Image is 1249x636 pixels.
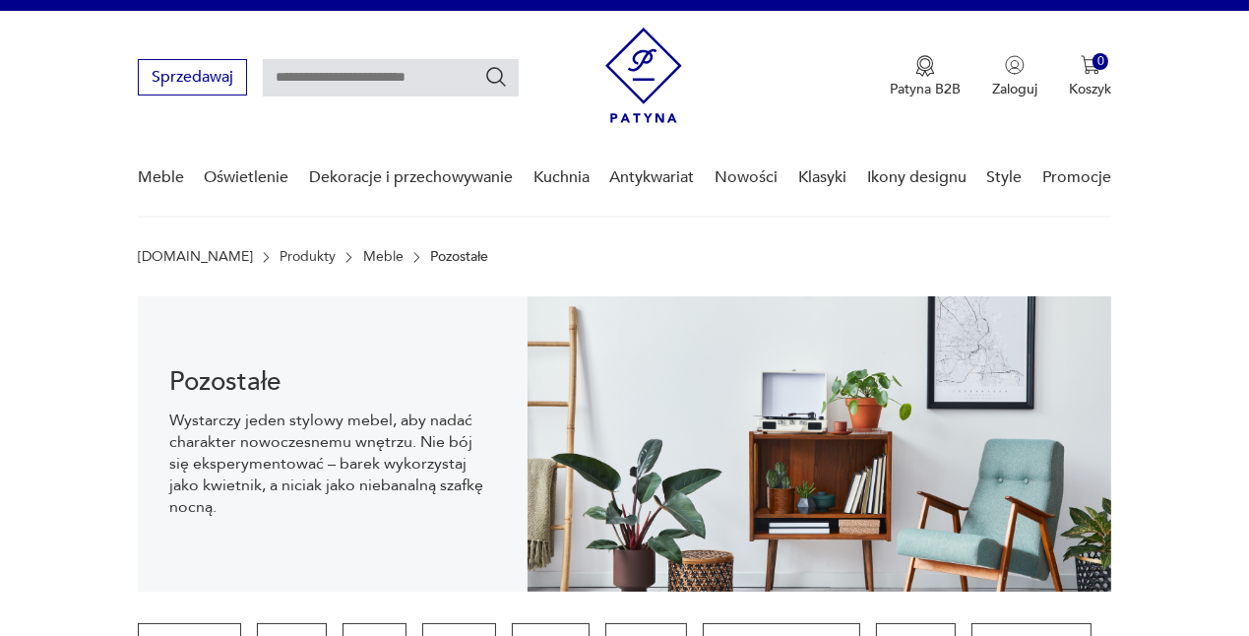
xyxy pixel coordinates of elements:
button: 0Koszyk [1069,55,1111,98]
a: Dekoracje i przechowywanie [309,140,513,216]
p: Koszyk [1069,80,1111,98]
a: Sprzedawaj [138,72,247,86]
img: 969d9116629659dbb0bd4e745da535dc.jpg [528,296,1112,592]
a: Ikona medaluPatyna B2B [890,55,961,98]
a: Oświetlenie [204,140,288,216]
p: Patyna B2B [890,80,961,98]
p: Pozostałe [430,249,488,265]
a: Style [987,140,1023,216]
button: Sprzedawaj [138,59,247,95]
a: Produkty [280,249,336,265]
a: [DOMAIN_NAME] [138,249,253,265]
a: Antykwariat [610,140,695,216]
a: Meble [138,140,184,216]
img: Patyna - sklep z meblami i dekoracjami vintage [605,28,682,123]
a: Nowości [715,140,778,216]
button: Szukaj [484,65,508,89]
img: Ikonka użytkownika [1005,55,1025,75]
a: Kuchnia [533,140,590,216]
a: Klasyki [798,140,846,216]
img: Ikona medalu [915,55,935,77]
h1: Pozostałe [169,370,496,394]
button: Patyna B2B [890,55,961,98]
p: Zaloguj [992,80,1037,98]
div: 0 [1093,53,1109,70]
p: Wystarczy jeden stylowy mebel, aby nadać charakter nowoczesnemu wnętrzu. Nie bój się eksperymento... [169,410,496,518]
a: Meble [363,249,404,265]
a: Ikony designu [867,140,967,216]
img: Ikona koszyka [1081,55,1100,75]
button: Zaloguj [992,55,1037,98]
a: Promocje [1042,140,1111,216]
